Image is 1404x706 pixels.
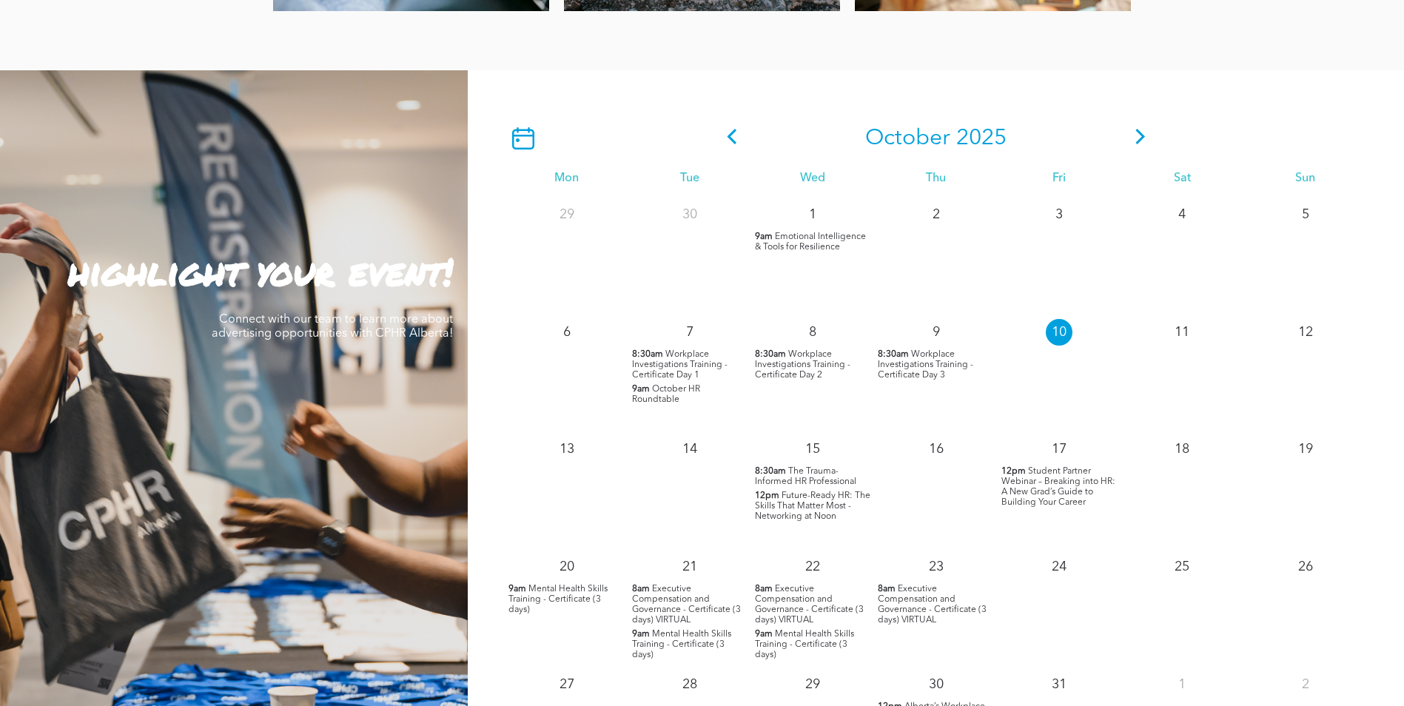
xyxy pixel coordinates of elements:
p: 11 [1169,319,1195,346]
p: 22 [799,554,826,580]
p: 18 [1169,436,1195,463]
p: 16 [923,436,950,463]
div: Thu [874,172,997,186]
p: 21 [676,554,703,580]
p: 28 [676,671,703,698]
p: 4 [1169,201,1195,228]
p: 6 [554,319,580,346]
p: 29 [799,671,826,698]
span: October HR Roundtable [632,385,700,404]
span: 8:30am [755,349,786,360]
div: Tue [628,172,751,186]
span: 9am [632,384,650,394]
p: 24 [1046,554,1072,580]
p: 19 [1292,436,1319,463]
p: 3 [1046,201,1072,228]
p: 31 [1046,671,1072,698]
span: 8am [632,584,650,594]
span: Executive Compensation and Governance - Certificate (3 days) VIRTUAL [878,585,987,625]
span: Workplace Investigations Training - Certificate Day 2 [755,350,850,380]
p: 2 [1292,671,1319,698]
div: Sun [1244,172,1367,186]
span: October [865,127,950,149]
div: Fri [998,172,1121,186]
span: 8:30am [878,349,909,360]
p: 23 [923,554,950,580]
strong: highlight your event! [68,245,453,297]
p: 17 [1046,436,1072,463]
span: Emotional Intelligence & Tools for Resilience [755,232,866,252]
p: 30 [923,671,950,698]
p: 7 [676,319,703,346]
span: 9am [508,584,526,594]
div: Mon [505,172,628,186]
span: Connect with our team to learn more about advertising opportunities with CPHR Alberta! [212,314,453,340]
p: 15 [799,436,826,463]
span: 2025 [956,127,1007,149]
span: Workplace Investigations Training - Certificate Day 1 [632,350,728,380]
span: Mental Health Skills Training - Certificate (3 days) [632,630,731,659]
p: 27 [554,671,580,698]
span: Executive Compensation and Governance - Certificate (3 days) VIRTUAL [755,585,864,625]
span: 8:30am [755,466,786,477]
span: 9am [755,629,773,639]
p: 12 [1292,319,1319,346]
span: 8:30am [632,349,663,360]
p: 5 [1292,201,1319,228]
span: Executive Compensation and Governance - Certificate (3 days) VIRTUAL [632,585,741,625]
span: 8am [755,584,773,594]
div: Wed [751,172,874,186]
span: 9am [755,232,773,242]
p: 20 [554,554,580,580]
p: 26 [1292,554,1319,580]
p: 10 [1046,319,1072,346]
p: 1 [799,201,826,228]
span: Future-Ready HR: The Skills That Matter Most - Networking at Noon [755,491,870,521]
span: Workplace Investigations Training - Certificate Day 3 [878,350,973,380]
p: 8 [799,319,826,346]
div: Sat [1121,172,1243,186]
p: 29 [554,201,580,228]
span: Mental Health Skills Training - Certificate (3 days) [755,630,854,659]
p: 30 [676,201,703,228]
p: 25 [1169,554,1195,580]
span: Mental Health Skills Training - Certificate (3 days) [508,585,608,614]
span: 12pm [1001,466,1026,477]
span: 12pm [755,491,779,501]
p: 1 [1169,671,1195,698]
p: 13 [554,436,580,463]
span: 9am [632,629,650,639]
span: 8am [878,584,896,594]
p: 9 [923,319,950,346]
span: Student Partner Webinar – Breaking into HR: A New Grad’s Guide to Building Your Career [1001,467,1115,507]
p: 2 [923,201,950,228]
p: 14 [676,436,703,463]
span: The Trauma-Informed HR Professional [755,467,856,486]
